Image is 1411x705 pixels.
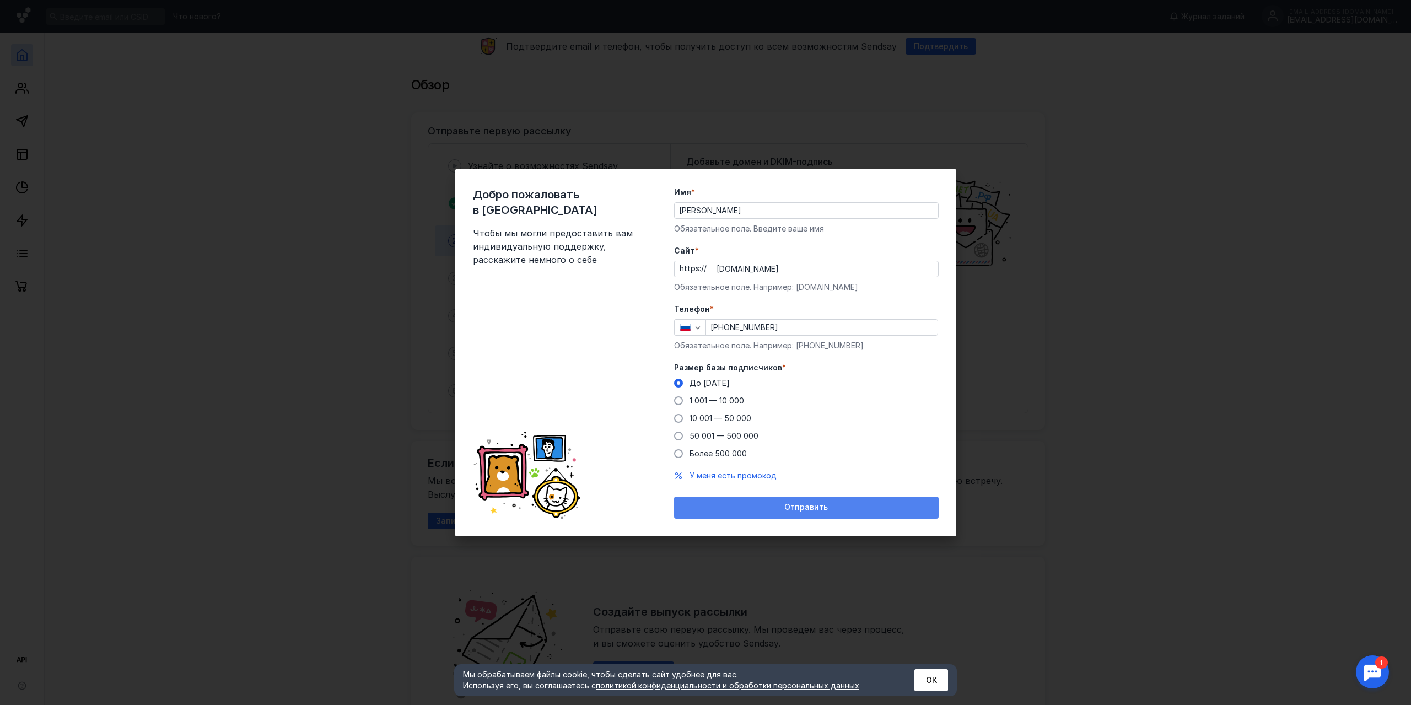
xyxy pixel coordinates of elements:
[674,223,939,234] div: Обязательное поле. Введите ваше имя
[690,378,730,388] span: До [DATE]
[463,669,887,691] div: Мы обрабатываем файлы cookie, чтобы сделать сайт удобнее для вас. Используя его, вы соглашаетесь c
[674,187,691,198] span: Имя
[690,431,758,440] span: 50 001 — 500 000
[690,449,747,458] span: Более 500 000
[674,245,695,256] span: Cайт
[690,396,744,405] span: 1 001 — 10 000
[473,227,638,266] span: Чтобы мы могли предоставить вам индивидуальную поддержку, расскажите немного о себе
[690,470,777,481] button: У меня есть промокод
[690,471,777,480] span: У меня есть промокод
[473,187,638,218] span: Добро пожаловать в [GEOGRAPHIC_DATA]
[784,503,828,512] span: Отправить
[674,340,939,351] div: Обязательное поле. Например: [PHONE_NUMBER]
[690,413,751,423] span: 10 001 — 50 000
[674,362,782,373] span: Размер базы подписчиков
[596,681,859,690] a: политикой конфиденциальности и обработки персональных данных
[674,282,939,293] div: Обязательное поле. Например: [DOMAIN_NAME]
[25,7,37,19] div: 1
[914,669,948,691] button: ОК
[674,304,710,315] span: Телефон
[674,497,939,519] button: Отправить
